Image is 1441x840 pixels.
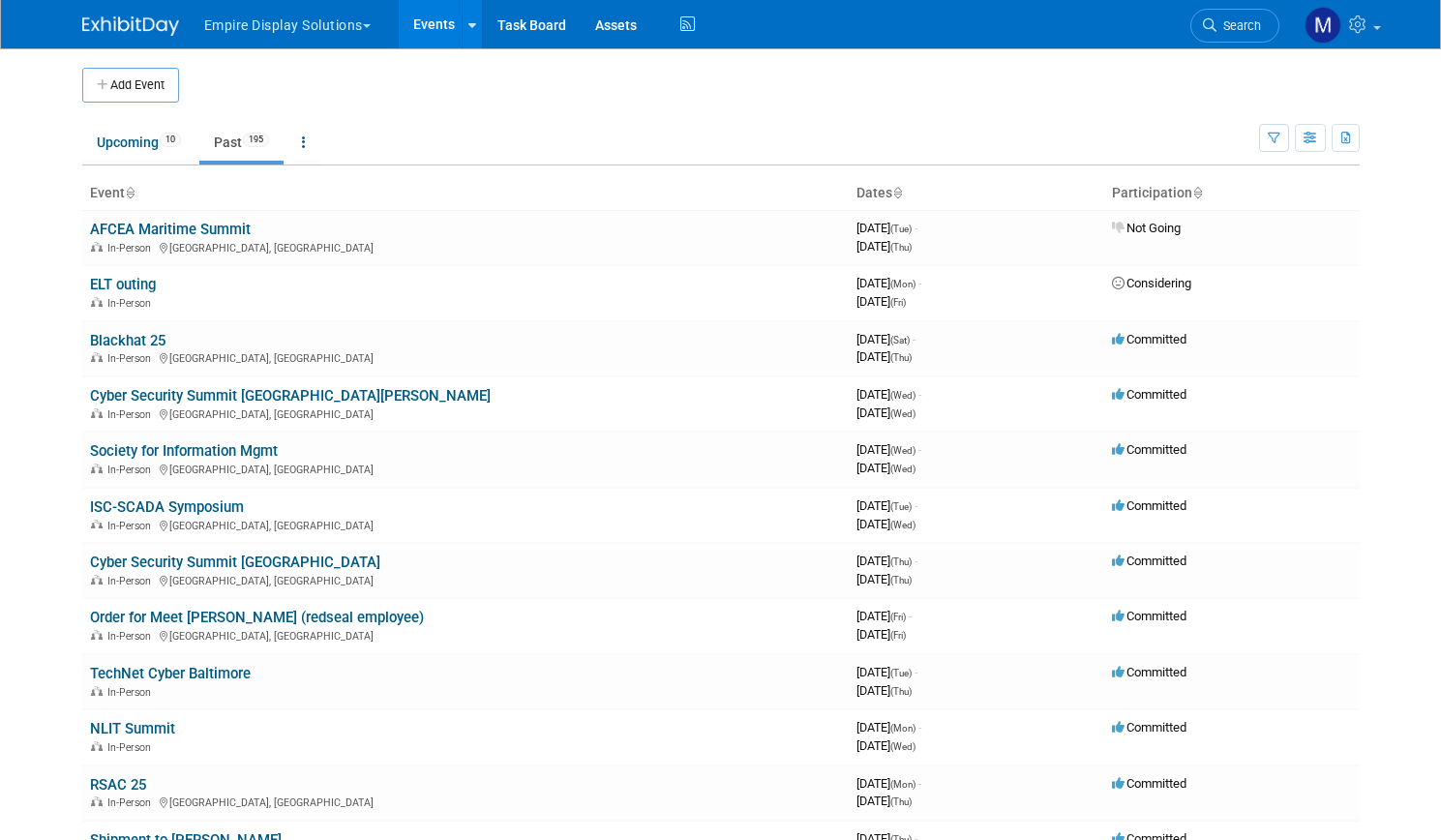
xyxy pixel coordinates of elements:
[90,665,251,682] a: TechNet Cyber Baltimore
[91,520,103,529] img: In-Person Event
[107,242,157,255] span: In-Person
[107,686,157,699] span: In-Person
[915,498,917,513] span: -
[107,297,157,310] span: In-Person
[856,387,921,402] span: [DATE]
[1112,387,1186,402] span: Committed
[91,464,103,473] img: In-Person Event
[91,408,103,418] img: In-Person Event
[918,442,921,457] span: -
[890,390,916,401] span: (Wed)
[91,575,103,585] img: In-Person Event
[91,686,103,696] img: In-Person Event
[82,16,179,36] img: ExhibitDay
[91,297,103,307] img: In-Person Event
[856,461,916,475] span: [DATE]
[856,294,906,309] span: [DATE]
[890,779,916,790] span: (Mon)
[90,517,841,532] div: [GEOGRAPHIC_DATA], [GEOGRAPHIC_DATA]
[90,554,380,571] a: Cyber Security Summit [GEOGRAPHIC_DATA]
[856,239,912,254] span: [DATE]
[856,349,912,364] span: [DATE]
[915,221,917,235] span: -
[91,352,103,362] img: In-Person Event
[915,554,917,568] span: -
[90,776,146,794] a: RSAC 25
[160,133,181,147] span: 10
[107,464,157,476] span: In-Person
[856,405,916,420] span: [DATE]
[890,445,916,456] span: (Wed)
[90,720,175,737] a: NLIT Summit
[890,556,912,567] span: (Thu)
[856,517,916,531] span: [DATE]
[918,776,921,791] span: -
[1112,609,1186,623] span: Committed
[243,133,269,147] span: 195
[91,741,103,751] img: In-Person Event
[1192,185,1202,200] a: Sort by Participation Type
[107,741,157,754] span: In-Person
[90,221,251,238] a: AFCEA Maritime Summit
[890,668,912,678] span: (Tue)
[856,442,921,457] span: [DATE]
[107,575,157,587] span: In-Person
[82,68,179,103] button: Add Event
[856,665,917,679] span: [DATE]
[1216,18,1261,33] span: Search
[90,405,841,421] div: [GEOGRAPHIC_DATA], [GEOGRAPHIC_DATA]
[890,464,916,474] span: (Wed)
[890,723,916,734] span: (Mon)
[107,796,157,809] span: In-Person
[856,332,916,346] span: [DATE]
[918,720,921,735] span: -
[1104,177,1360,210] th: Participation
[849,177,1104,210] th: Dates
[90,461,841,476] div: [GEOGRAPHIC_DATA], [GEOGRAPHIC_DATA]
[890,796,912,807] span: (Thu)
[856,572,912,586] span: [DATE]
[856,720,921,735] span: [DATE]
[913,332,916,346] span: -
[90,572,841,587] div: [GEOGRAPHIC_DATA], [GEOGRAPHIC_DATA]
[82,124,195,161] a: Upcoming10
[1305,7,1341,44] img: Matt h
[890,297,906,308] span: (Fri)
[856,794,912,808] span: [DATE]
[1190,9,1279,43] a: Search
[1112,665,1186,679] span: Committed
[90,332,165,349] a: Blackhat 25
[91,242,103,252] img: In-Person Event
[890,279,916,289] span: (Mon)
[890,335,910,345] span: (Sat)
[107,520,157,532] span: In-Person
[82,177,849,210] th: Event
[890,408,916,419] span: (Wed)
[1112,498,1186,513] span: Committed
[107,408,157,421] span: In-Person
[1112,442,1186,457] span: Committed
[90,609,424,626] a: Order for Meet [PERSON_NAME] (redseal employee)
[90,498,244,516] a: ISC-SCADA Symposium
[107,352,157,365] span: In-Person
[890,242,912,253] span: (Thu)
[890,520,916,530] span: (Wed)
[856,554,917,568] span: [DATE]
[1112,276,1191,290] span: Considering
[856,609,912,623] span: [DATE]
[90,276,156,293] a: ELT outing
[90,442,278,460] a: Society for Information Mgmt
[856,498,917,513] span: [DATE]
[90,627,841,643] div: [GEOGRAPHIC_DATA], [GEOGRAPHIC_DATA]
[856,221,917,235] span: [DATE]
[90,349,841,365] div: [GEOGRAPHIC_DATA], [GEOGRAPHIC_DATA]
[1112,221,1181,235] span: Not Going
[90,794,841,809] div: [GEOGRAPHIC_DATA], [GEOGRAPHIC_DATA]
[890,224,912,234] span: (Tue)
[856,776,921,791] span: [DATE]
[856,627,906,642] span: [DATE]
[91,630,103,640] img: In-Person Event
[892,185,902,200] a: Sort by Start Date
[1112,554,1186,568] span: Committed
[1112,720,1186,735] span: Committed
